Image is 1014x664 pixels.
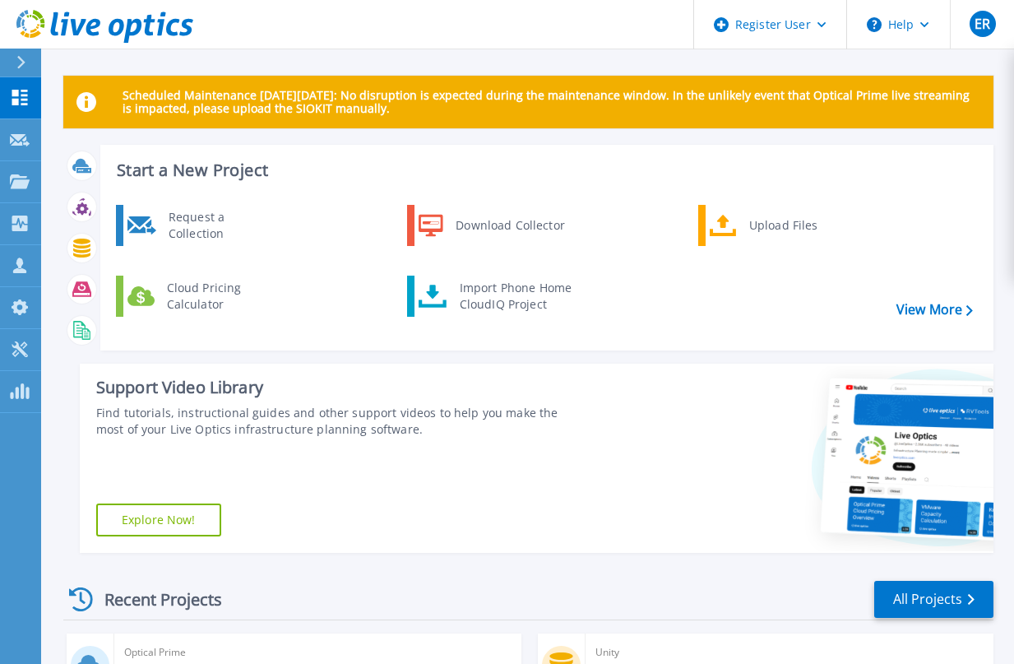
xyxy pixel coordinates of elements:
[698,205,867,246] a: Upload Files
[407,205,576,246] a: Download Collector
[595,643,984,662] span: Unity
[896,302,973,318] a: View More
[160,209,280,242] div: Request a Collection
[96,377,571,398] div: Support Video Library
[117,161,972,179] h3: Start a New Project
[741,209,863,242] div: Upload Files
[96,504,221,536] a: Explore Now!
[63,579,244,620] div: Recent Projects
[116,205,285,246] a: Request a Collection
[123,89,980,115] p: Scheduled Maintenance [DATE][DATE]: No disruption is expected during the maintenance window. In t...
[874,581,993,618] a: All Projects
[975,17,990,30] span: ER
[96,405,571,438] div: Find tutorials, instructional guides and other support videos to help you make the most of your L...
[124,643,512,662] span: Optical Prime
[451,280,580,313] div: Import Phone Home CloudIQ Project
[116,276,285,317] a: Cloud Pricing Calculator
[159,280,280,313] div: Cloud Pricing Calculator
[447,209,572,242] div: Download Collector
